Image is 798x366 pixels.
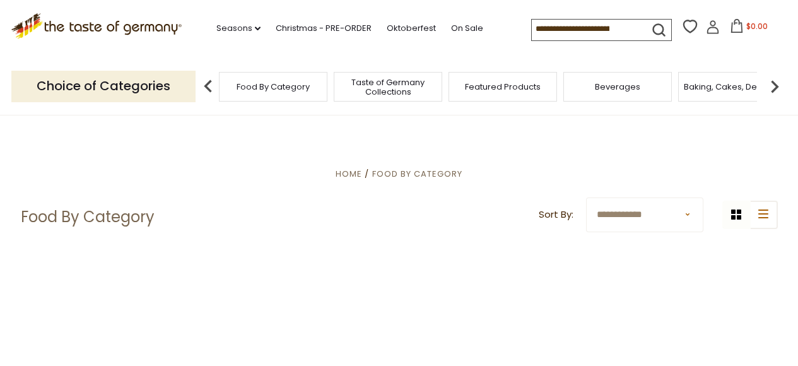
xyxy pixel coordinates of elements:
img: next arrow [762,74,787,99]
a: Oktoberfest [387,21,436,35]
h1: Food By Category [21,208,155,227]
button: $0.00 [722,19,776,38]
a: Featured Products [465,82,541,91]
a: Christmas - PRE-ORDER [276,21,372,35]
a: Food By Category [237,82,310,91]
p: Choice of Categories [11,71,196,102]
a: Home [336,168,362,180]
label: Sort By: [539,207,573,223]
a: Taste of Germany Collections [337,78,438,97]
img: previous arrow [196,74,221,99]
a: Food By Category [372,168,462,180]
a: Beverages [595,82,640,91]
span: $0.00 [746,21,768,32]
a: Seasons [216,21,261,35]
a: On Sale [451,21,483,35]
a: Baking, Cakes, Desserts [684,82,782,91]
